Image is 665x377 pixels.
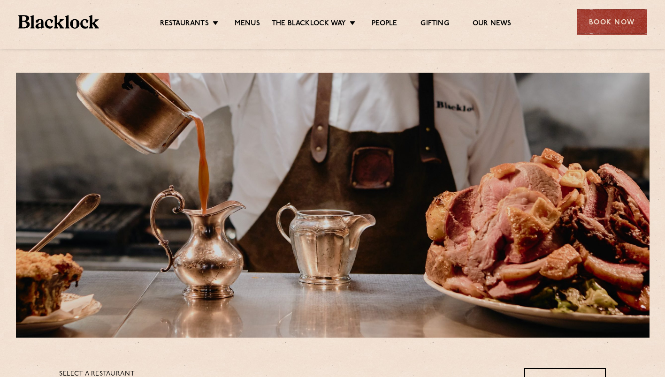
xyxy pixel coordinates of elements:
a: The Blacklock Way [272,19,346,30]
a: Restaurants [160,19,209,30]
a: People [372,19,397,30]
a: Our News [473,19,512,30]
div: Book Now [577,9,647,35]
a: Gifting [420,19,449,30]
img: BL_Textured_Logo-footer-cropped.svg [18,15,99,29]
a: Menus [235,19,260,30]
